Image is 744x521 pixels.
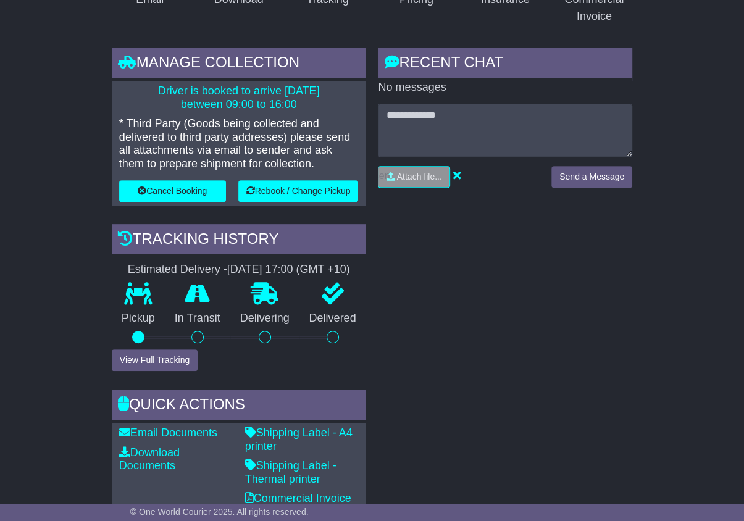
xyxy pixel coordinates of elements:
a: Email Documents [119,427,217,439]
p: * Third Party (Goods being collected and delivered to third party addresses) please send all atta... [119,117,359,170]
div: [DATE] 17:00 (GMT +10) [227,263,350,277]
div: Estimated Delivery - [112,263,366,277]
button: Rebook / Change Pickup [238,180,359,202]
button: Cancel Booking [119,180,226,202]
p: Delivered [299,312,366,325]
span: © One World Courier 2025. All rights reserved. [130,507,309,517]
a: Shipping Label - A4 printer [245,427,353,452]
a: Download Documents [119,446,180,472]
div: Manage collection [112,48,366,81]
p: In Transit [165,312,230,325]
a: Shipping Label - Thermal printer [245,459,336,485]
div: Tracking history [112,224,366,257]
button: Send a Message [551,166,632,188]
p: No messages [378,81,632,94]
p: Delivering [230,312,299,325]
div: Quick Actions [112,390,366,423]
button: View Full Tracking [112,349,198,371]
div: RECENT CHAT [378,48,632,81]
p: Pickup [112,312,165,325]
a: Commercial Invoice [245,492,351,504]
p: Driver is booked to arrive [DATE] between 09:00 to 16:00 [119,85,359,111]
